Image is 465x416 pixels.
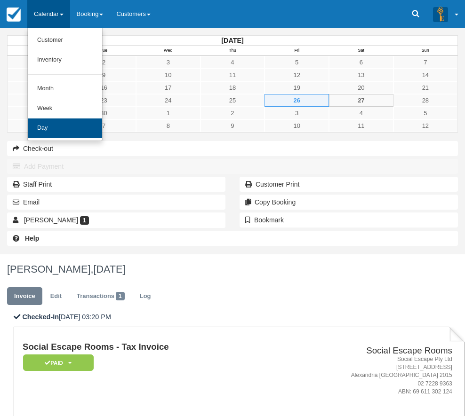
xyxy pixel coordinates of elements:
b: Checked-In [22,313,59,321]
img: A3 [433,7,448,22]
a: 12 [265,69,329,81]
a: 16 [72,81,136,94]
a: 18 [200,81,265,94]
a: 22 [8,94,72,107]
a: 28 [393,94,457,107]
a: 6 [8,119,72,132]
a: Customer Print [240,177,458,192]
th: Fri [265,46,329,56]
a: 8 [8,69,72,81]
ul: Calendar [27,28,103,141]
a: 23 [72,94,136,107]
button: Add Payment [7,159,458,174]
a: 2 [200,107,265,119]
a: 15 [8,81,72,94]
a: 2 [72,56,136,69]
a: Month [28,79,102,99]
a: 1 [8,56,72,69]
span: [PERSON_NAME] [24,216,78,224]
a: 13 [329,69,393,81]
img: checkfront-main-nav-mini-logo.png [7,8,21,22]
a: 4 [329,107,393,119]
button: Check-out [7,141,458,156]
a: 9 [200,119,265,132]
h1: Social Escape Rooms - Tax Invoice [23,342,287,352]
th: Wed [136,46,200,56]
a: 17 [136,81,200,94]
th: Mon [8,46,72,56]
button: Email [7,195,225,210]
a: Staff Print [7,177,225,192]
p: [DATE] 03:20 PM [14,312,465,322]
a: 25 [200,94,265,107]
a: 14 [393,69,457,81]
a: Edit [43,287,69,306]
address: Social Escape Pty Ltd [STREET_ADDRESS] Alexandria [GEOGRAPHIC_DATA] 2015 02 7228 9363 ABN: 69 611... [291,355,452,396]
em: Paid [23,354,94,371]
a: [PERSON_NAME] 1 [7,212,225,228]
a: 5 [393,107,457,119]
a: 24 [136,94,200,107]
a: 12 [393,119,457,132]
a: 3 [265,107,329,119]
span: [DATE] [93,263,125,275]
a: 6 [329,56,393,69]
a: 27 [329,94,393,107]
b: Help [25,235,39,242]
button: Copy Booking [240,195,458,210]
a: 7 [393,56,457,69]
a: 26 [265,94,329,107]
a: 7 [72,119,136,132]
a: 30 [72,107,136,119]
a: 8 [136,119,200,132]
th: Sat [329,46,393,56]
a: Paid [23,354,90,371]
th: Thu [200,46,265,56]
a: Inventory [28,50,102,70]
a: 3 [136,56,200,69]
a: 21 [393,81,457,94]
a: Log [133,287,158,306]
h1: [PERSON_NAME], [7,264,458,275]
a: Customer [28,31,102,50]
strong: [DATE] [221,37,243,44]
a: 20 [329,81,393,94]
a: Week [28,99,102,118]
a: 19 [265,81,329,94]
a: Help [7,231,458,246]
a: 29 [8,107,72,119]
a: 11 [329,119,393,132]
button: Bookmark [240,212,458,228]
th: Sun [393,46,458,56]
a: 1 [136,107,200,119]
a: 10 [265,119,329,132]
a: Day [28,118,102,138]
span: 1 [116,292,125,300]
a: 10 [136,69,200,81]
a: 4 [200,56,265,69]
a: Invoice [7,287,42,306]
span: 1 [80,216,89,225]
a: 5 [265,56,329,69]
a: 11 [200,69,265,81]
h2: Social Escape Rooms [291,346,452,356]
th: Tue [72,46,136,56]
a: Transactions1 [70,287,132,306]
a: 9 [72,69,136,81]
